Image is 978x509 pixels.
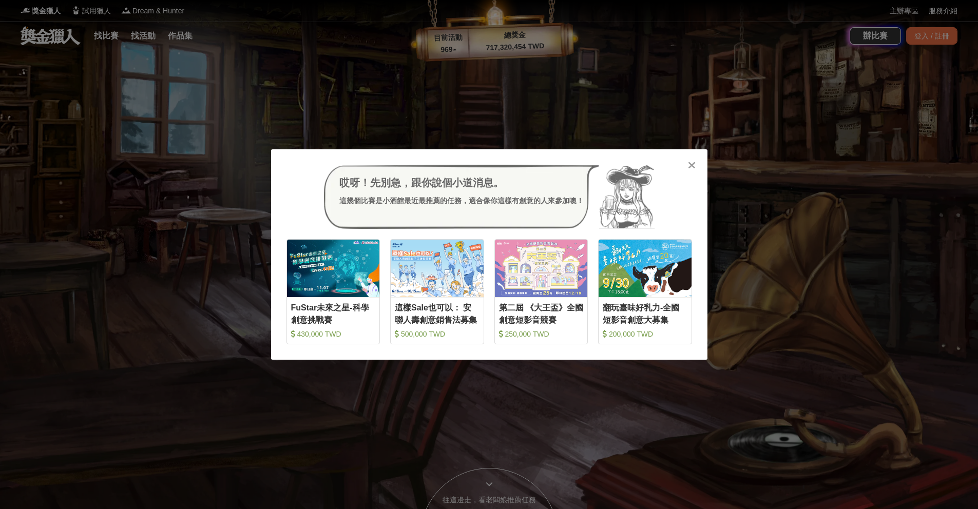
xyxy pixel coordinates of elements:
[499,302,584,325] div: 第二屆 《大王盃》全國創意短影音競賽
[599,165,655,229] img: Avatar
[395,329,480,339] div: 500,000 TWD
[291,329,376,339] div: 430,000 TWD
[287,240,380,297] img: Cover Image
[598,239,692,344] a: Cover Image翻玩臺味好乳力-全國短影音創意大募集 200,000 TWD
[339,175,584,190] div: 哎呀！先別急，跟你說個小道消息。
[495,240,588,297] img: Cover Image
[499,329,584,339] div: 250,000 TWD
[291,302,376,325] div: FuStar未來之星-科學創意挑戰賽
[603,329,687,339] div: 200,000 TWD
[286,239,380,344] a: Cover ImageFuStar未來之星-科學創意挑戰賽 430,000 TWD
[339,195,584,206] div: 這幾個比賽是小酒館最近最推薦的任務，適合像你這樣有創意的人來參加噢！
[395,302,480,325] div: 這樣Sale也可以： 安聯人壽創意銷售法募集
[390,239,484,344] a: Cover Image這樣Sale也可以： 安聯人壽創意銷售法募集 500,000 TWD
[391,240,484,297] img: Cover Image
[603,302,687,325] div: 翻玩臺味好乳力-全國短影音創意大募集
[599,240,692,297] img: Cover Image
[494,239,588,344] a: Cover Image第二屆 《大王盃》全國創意短影音競賽 250,000 TWD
